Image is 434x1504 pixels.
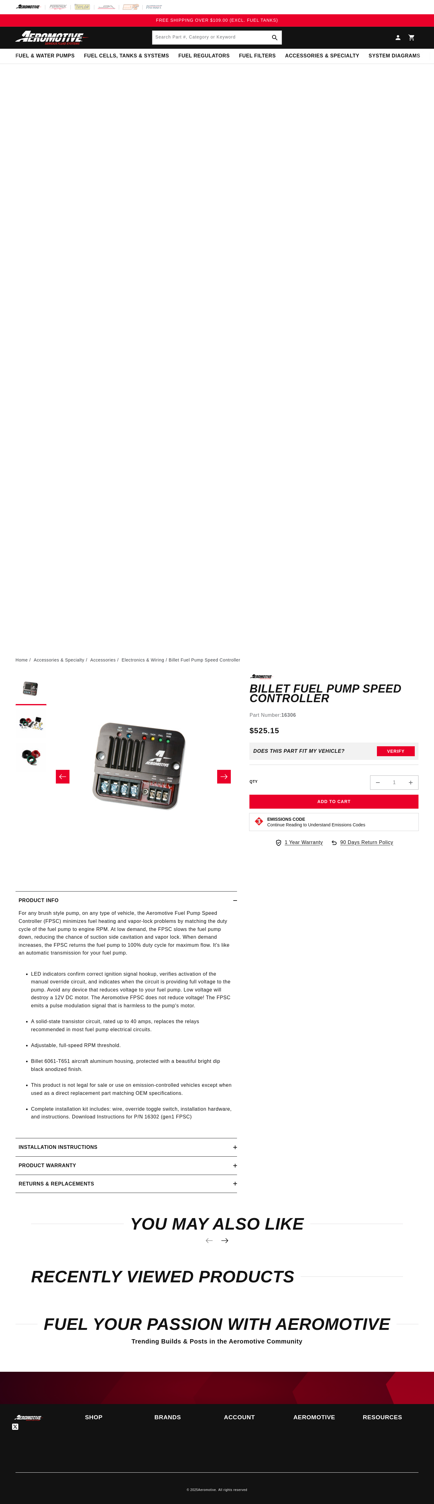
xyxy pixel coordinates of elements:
[90,657,116,663] a: Accessories
[285,53,359,59] span: Accessories & Specialty
[249,711,418,719] div: Part Number:
[203,1234,216,1248] button: Previous slide
[267,817,305,822] strong: Emissions Code
[285,838,323,847] span: 1 Year Warranty
[377,746,415,756] button: Verify
[16,708,47,739] button: Load image 2 in gallery view
[218,1488,247,1492] small: All rights reserved
[56,770,69,784] button: Slide left
[217,770,231,784] button: Slide right
[249,779,257,784] label: QTY
[16,53,75,59] span: Fuel & Water Pumps
[16,1317,418,1331] h2: Fuel Your Passion with Aeromotive
[31,1041,234,1050] li: Adjustable, full-speed RPM threshold.
[267,822,365,828] p: Continue Reading to Understand Emissions Codes
[198,1488,216,1492] a: Aeromotive
[84,53,169,59] span: Fuel Cells, Tanks & Systems
[31,1217,403,1231] h2: You may also like
[31,1105,234,1121] li: Complete installation kit includes: wire, override toggle switch, installation hardware, and inst...
[16,892,237,910] summary: Product Info
[249,725,279,736] span: $525.15
[13,30,91,45] img: Aeromotive
[31,1057,234,1073] li: Billet 6061-T651 aircraft aluminum housing, protected with a beautiful bright dip black anodized ...
[369,53,420,59] span: System Diagrams
[16,909,237,1129] div: For any brush style pump, on any type of vehicle, the Aeromotive Fuel Pump Speed Controller (FPSC...
[239,53,276,59] span: Fuel Filters
[364,49,425,63] summary: System Diagrams
[31,1081,234,1097] li: This product is not legal for sale or use on emission-controlled vehicles except when used as a d...
[19,1143,97,1151] h2: Installation Instructions
[122,657,164,663] a: Electronics & Wiring
[19,1162,76,1170] h2: Product warranty
[169,657,240,663] li: Billet Fuel Pump Speed Controller
[31,1018,234,1033] li: A solid-state transistor circuit, rated up to 40 amps, replaces the relays recommended in most fu...
[11,49,79,63] summary: Fuel & Water Pumps
[79,49,174,63] summary: Fuel Cells, Tanks & Systems
[19,897,59,905] h2: Product Info
[16,1138,237,1156] summary: Installation Instructions
[31,1269,403,1284] h2: Recently Viewed Products
[13,1415,44,1421] img: Aeromotive
[254,816,264,826] img: Emissions code
[178,53,230,59] span: Fuel Regulators
[187,1488,217,1492] small: © 2025 .
[34,657,89,663] li: Accessories & Specialty
[16,743,47,774] button: Load image 3 in gallery view
[85,1415,141,1420] summary: Shop
[234,49,280,63] summary: Fuel Filters
[253,748,345,754] div: Does This part fit My vehicle?
[31,970,234,1010] li: LED indicators confirm correct ignition signal hookup, verifies activation of the manual override...
[154,1415,210,1420] summary: Brands
[280,49,364,63] summary: Accessories & Specialty
[132,1338,302,1345] span: Trending Builds & Posts in the Aeromotive Community
[268,31,282,44] button: Search Part #, Category or Keyword
[293,1415,349,1420] summary: Aeromotive
[275,838,323,847] a: 1 Year Warranty
[267,816,365,828] button: Emissions CodeContinue Reading to Understand Emissions Codes
[19,1180,94,1188] h2: Returns & replacements
[249,684,418,703] h1: Billet Fuel Pump Speed Controller
[16,657,418,663] nav: breadcrumbs
[363,1415,418,1420] summary: Resources
[16,674,47,705] button: Load image 1 in gallery view
[16,674,237,878] media-gallery: Gallery Viewer
[16,657,28,663] a: Home
[249,795,418,809] button: Add to Cart
[330,838,393,853] a: 90 Days Return Policy
[152,31,282,44] input: Search Part #, Category or Keyword
[218,1234,232,1248] button: Next slide
[16,1157,237,1175] summary: Product warranty
[340,838,393,853] span: 90 Days Return Policy
[156,18,278,23] span: FREE SHIPPING OVER $109.00 (EXCL. FUEL TANKS)
[281,712,296,718] strong: 16306
[16,1175,237,1193] summary: Returns & replacements
[174,49,234,63] summary: Fuel Regulators
[224,1415,280,1420] summary: Account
